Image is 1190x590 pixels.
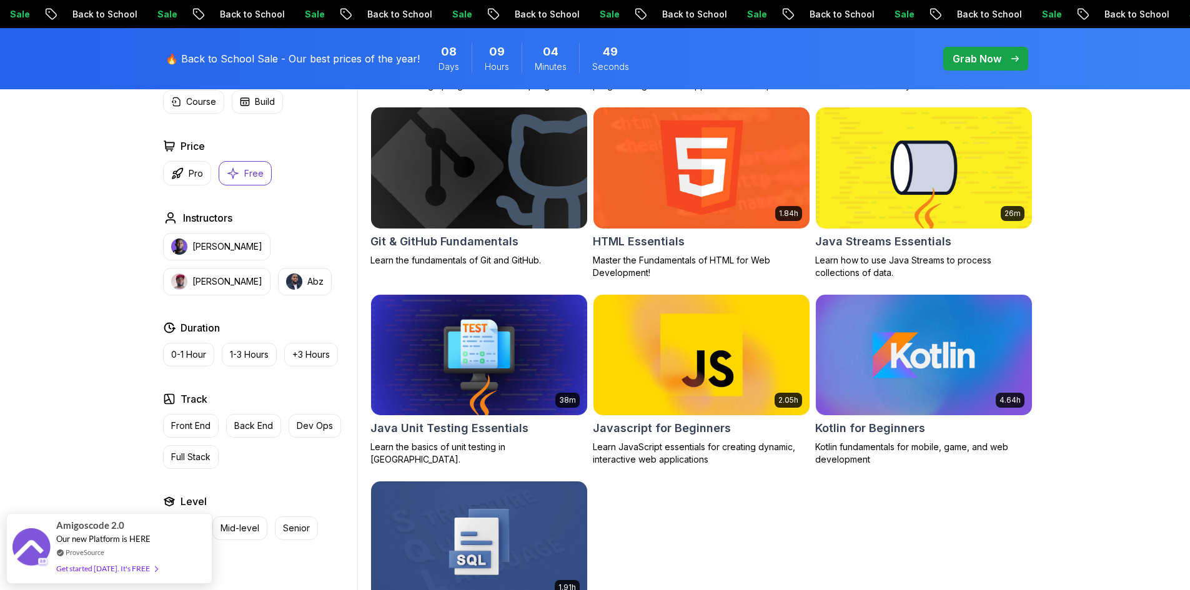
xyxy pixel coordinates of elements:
button: instructor img[PERSON_NAME] [163,268,270,295]
button: 0-1 Hour [163,343,214,366]
p: Grab Now [953,51,1001,66]
p: Front End [171,420,211,432]
p: [PERSON_NAME] [192,275,262,288]
h2: Kotlin for Beginners [815,420,925,437]
h2: Git & GitHub Fundamentals [370,233,518,250]
h2: Java Streams Essentials [815,233,951,250]
button: Course [163,90,224,114]
p: Back End [234,420,273,432]
span: Seconds [592,61,629,73]
button: 1-3 Hours [222,343,277,366]
p: +3 Hours [292,348,330,361]
button: instructor img[PERSON_NAME] [163,233,270,260]
a: Java Unit Testing Essentials card38mJava Unit Testing EssentialsLearn the basics of unit testing ... [370,294,588,466]
button: +3 Hours [284,343,338,366]
p: Senior [283,522,310,534]
p: Back to School [710,8,795,21]
button: Back End [226,414,281,438]
p: [PERSON_NAME] [192,240,262,253]
button: instructor imgAbz [278,268,332,295]
p: Mid-level [221,522,259,534]
p: Sale [58,8,98,21]
span: Amigoscode 2.0 [56,518,124,533]
p: 4.64h [999,395,1021,405]
img: instructor img [171,273,187,290]
span: Hours [485,61,509,73]
img: provesource social proof notification image [12,528,50,569]
a: Java Streams Essentials card26mJava Streams EssentialsLearn how to use Java Streams to process co... [815,107,1033,279]
img: Kotlin for Beginners card [816,295,1032,416]
h2: Track [181,391,207,406]
p: 2.05h [778,395,798,405]
span: 9 Hours [489,43,505,61]
span: Minutes [535,61,567,73]
a: Git & GitHub Fundamentals cardGit & GitHub FundamentalsLearn the fundamentals of Git and GitHub. [370,107,588,267]
span: 8 Days [441,43,457,61]
button: Front End [163,414,219,438]
p: Sale [795,8,835,21]
p: Back to School [268,8,353,21]
p: 38m [559,395,576,405]
div: Get started [DATE]. It's FREE [56,561,157,576]
p: Sale [1090,8,1130,21]
p: 0-1 Hour [171,348,206,361]
p: Sale [943,8,983,21]
p: Free [244,167,264,180]
h2: HTML Essentials [593,233,685,250]
button: Full Stack [163,445,219,469]
img: Java Unit Testing Essentials card [371,295,587,416]
h2: Price [181,139,205,154]
a: HTML Essentials card1.84hHTML EssentialsMaster the Fundamentals of HTML for Web Development! [593,107,810,279]
h2: Level [181,494,207,509]
span: Days [439,61,459,73]
button: Build [232,90,283,114]
button: Senior [275,516,318,540]
p: Sale [648,8,688,21]
p: Abz [307,275,324,288]
p: Pro [189,167,203,180]
p: Learn the basics of unit testing in [GEOGRAPHIC_DATA]. [370,441,588,466]
h2: Javascript for Beginners [593,420,731,437]
h2: Java Unit Testing Essentials [370,420,528,437]
p: 1-3 Hours [230,348,269,361]
p: Full Stack [171,451,211,463]
p: 26m [1004,209,1021,219]
p: 🔥 Back to School Sale - Our best prices of the year! [166,51,420,66]
span: 4 Minutes [543,43,558,61]
p: Back to School [121,8,206,21]
p: 1.84h [779,209,798,219]
img: Java Streams Essentials card [816,107,1032,229]
img: Git & GitHub Fundamentals card [371,107,587,229]
p: Learn JavaScript essentials for creating dynamic, interactive web applications [593,441,810,466]
p: Back to School [415,8,500,21]
button: Mid-level [212,516,267,540]
p: Build [255,96,275,108]
button: Dev Ops [289,414,341,438]
img: instructor img [286,273,302,290]
img: Javascript for Beginners card [593,295,810,416]
h2: Instructors [183,210,232,225]
span: Our new Platform is HERE [56,534,151,544]
p: Sale [206,8,245,21]
p: Dev Ops [297,420,333,432]
button: Free [219,161,272,185]
a: Javascript for Beginners card2.05hJavascript for BeginnersLearn JavaScript essentials for creatin... [593,294,810,466]
h2: Duration [181,320,220,335]
p: Learn the fundamentals of Git and GitHub. [370,254,588,267]
a: Kotlin for Beginners card4.64hKotlin for BeginnersKotlin fundamentals for mobile, game, and web d... [815,294,1033,466]
img: HTML Essentials card [593,107,810,229]
p: Master the Fundamentals of HTML for Web Development! [593,254,810,279]
span: 49 Seconds [603,43,618,61]
a: ProveSource [66,547,104,558]
p: Learn how to use Java Streams to process collections of data. [815,254,1033,279]
p: Sale [353,8,393,21]
p: Sale [500,8,540,21]
p: Back to School [858,8,943,21]
p: Course [186,96,216,108]
img: instructor img [171,238,187,255]
p: Kotlin fundamentals for mobile, game, and web development [815,441,1033,466]
button: Pro [163,161,211,185]
p: Back to School [1005,8,1090,21]
p: Back to School [563,8,648,21]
